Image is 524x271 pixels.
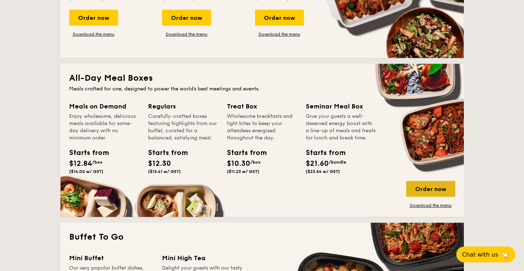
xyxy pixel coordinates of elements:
[255,31,304,37] a: Download the menu
[162,10,211,26] div: Order now
[69,147,102,158] div: Starts from
[227,101,297,111] div: Treat Box
[92,160,103,165] span: /box
[69,72,455,84] h2: All-Day Meal Boxes
[69,31,118,37] a: Download the menu
[406,203,455,208] a: Download the menu
[250,160,261,165] span: /box
[227,169,259,174] span: ($11.23 w/ GST)
[456,246,515,262] button: Chat with us🦙
[406,181,455,197] div: Order now
[227,113,297,142] div: Wholesome breakfasts and light bites to keep your attendees energised throughout the day.
[69,159,92,168] span: $12.84
[148,113,218,142] div: Carefully-crafted boxes featuring highlights from our buffet, curated for a balanced, satisfying ...
[329,160,346,165] span: /bundle
[255,10,304,26] div: Order now
[69,231,455,243] h2: Buffet To Go
[306,101,376,111] div: Seminar Meal Box
[69,253,153,263] div: Mini Buffet
[69,85,455,93] div: Meals crafted for one, designed to power the world's best meetings and events.
[69,169,103,174] span: ($14.00 w/ GST)
[148,169,181,174] span: ($13.41 w/ GST)
[69,10,118,26] div: Order now
[306,159,329,168] span: $21.60
[148,147,180,158] div: Starts from
[306,113,376,142] div: Give your guests a well-deserved energy boost with a line-up of meals and treats for lunch and br...
[162,31,211,37] a: Download the menu
[227,159,250,168] span: $10.30
[148,159,171,168] span: $12.30
[306,147,338,158] div: Starts from
[501,250,510,259] span: 🦙
[69,101,139,111] div: Meals on Demand
[306,169,340,174] span: ($23.54 w/ GST)
[227,147,259,158] div: Starts from
[148,101,218,111] div: Regulars
[162,253,246,263] div: Mini High Tea
[69,113,139,142] div: Enjoy wholesome, delicious meals available for same-day delivery with no minimum order.
[462,251,498,258] span: Chat with us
